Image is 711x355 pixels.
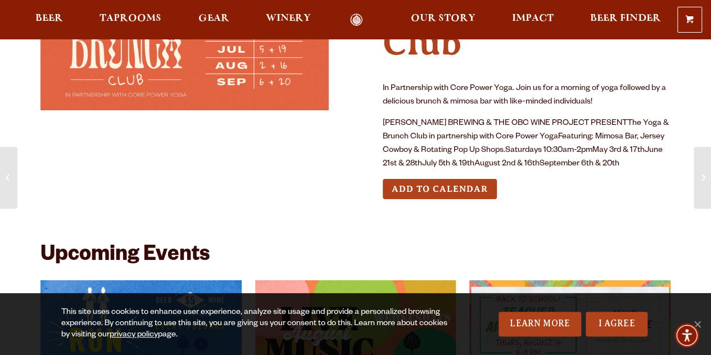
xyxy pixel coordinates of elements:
span: Taprooms [99,14,161,23]
a: privacy policy [110,331,158,340]
span: Winery [266,14,311,23]
span: Impact [512,14,554,23]
span: Our Story [411,14,475,23]
a: Learn More [499,312,581,336]
span: Gear [198,14,229,23]
p: In Partnership with Core Power Yoga. Join us for a morning of yoga followed by a delicious brunch... [383,82,671,109]
a: Winery [259,14,318,26]
a: Beer [28,14,70,26]
a: Gear [191,14,237,26]
a: Odell Home [336,14,378,26]
a: Taprooms [92,14,169,26]
a: Beer Finder [583,14,668,26]
a: I Agree [586,312,647,336]
a: Our Story [404,14,483,26]
div: This site uses cookies to enhance user experience, analyze site usage and provide a personalized ... [61,307,454,341]
h2: Upcoming Events [40,244,210,269]
span: Beer [35,14,63,23]
a: Impact [505,14,561,26]
div: Accessibility Menu [674,323,699,348]
p: [PERSON_NAME] BREWING & THE OBC WINE PROJECT PRESENTThe Yoga & Brunch Club in partnership with Co... [383,117,671,171]
span: Beer Finder [590,14,661,23]
button: Add to Calendar [383,179,497,200]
